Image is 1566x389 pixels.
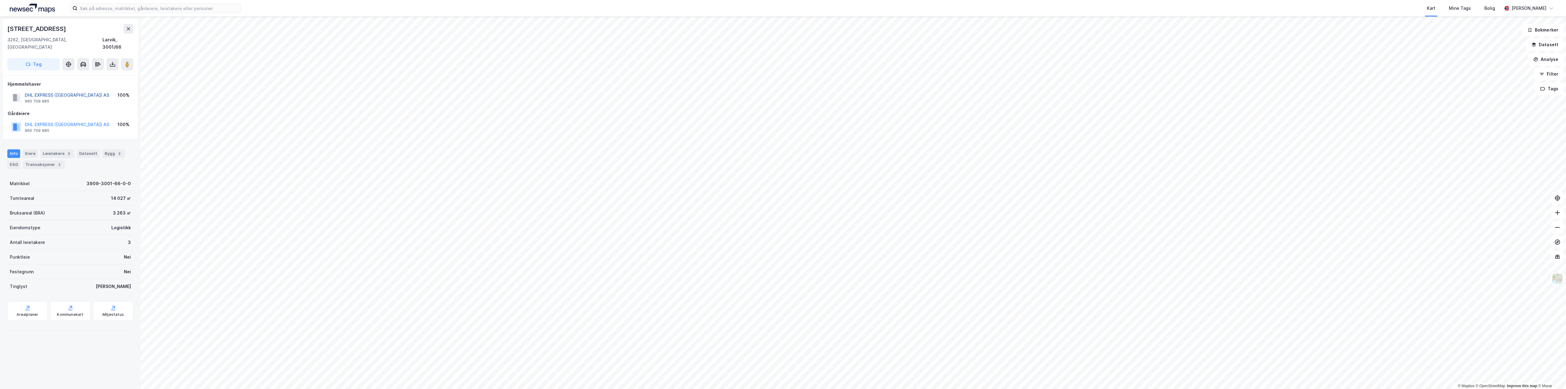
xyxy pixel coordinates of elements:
div: Eiendomstype [10,224,40,231]
div: [PERSON_NAME] [1512,5,1546,12]
button: Tag [7,58,60,70]
div: 960 709 985 [25,128,49,133]
div: 100% [117,121,129,128]
div: Leietakere [40,149,74,158]
div: [STREET_ADDRESS] [7,24,67,34]
div: Kart [1427,5,1435,12]
div: Mine Tags [1449,5,1471,12]
div: 2 [56,162,62,168]
img: Z [1552,273,1563,285]
button: Datasett [1526,39,1564,51]
div: Tomteareal [10,195,34,202]
div: Antall leietakere [10,239,45,246]
div: Festegrunn [10,268,34,275]
div: Eiere [23,149,38,158]
div: Datasett [77,149,100,158]
div: Gårdeiere [8,110,133,117]
button: Bokmerker [1522,24,1564,36]
div: 3 263 ㎡ [113,209,131,217]
a: OpenStreetMap [1476,384,1505,388]
iframe: Chat Widget [1535,360,1566,389]
div: Miljøstatus [102,312,124,317]
input: Søk på adresse, matrikkel, gårdeiere, leietakere eller personer [77,4,241,13]
a: Improve this map [1507,384,1537,388]
div: [PERSON_NAME] [96,283,131,290]
div: Hjemmelshaver [8,80,133,88]
button: Filter [1534,68,1564,80]
div: 3262, [GEOGRAPHIC_DATA], [GEOGRAPHIC_DATA] [7,36,102,51]
div: 3 [66,151,72,157]
div: Nei [124,268,131,275]
div: Nei [124,253,131,261]
div: 14 027 ㎡ [111,195,131,202]
div: Bruksareal (BRA) [10,209,45,217]
div: Transaksjoner [23,160,65,169]
div: Info [7,149,20,158]
div: 3909-3001-66-0-0 [87,180,131,187]
div: 960 709 985 [25,99,49,104]
div: 3 [116,151,122,157]
a: Mapbox [1458,384,1475,388]
div: Tinglyst [10,283,27,290]
div: Arealplaner [17,312,38,317]
button: Tags [1535,83,1564,95]
div: 3 [128,239,131,246]
img: logo.a4113a55bc3d86da70a041830d287a7e.svg [10,4,55,13]
div: Logistikk [111,224,131,231]
div: Punktleie [10,253,30,261]
div: Kontrollprogram for chat [1535,360,1566,389]
div: Larvik, 3001/66 [102,36,133,51]
div: Matrikkel [10,180,30,187]
div: Bygg [102,149,125,158]
div: 100% [117,92,129,99]
div: Bolig [1484,5,1495,12]
div: ESG [7,160,20,169]
div: Kommunekart [57,312,83,317]
button: Analyse [1528,53,1564,65]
